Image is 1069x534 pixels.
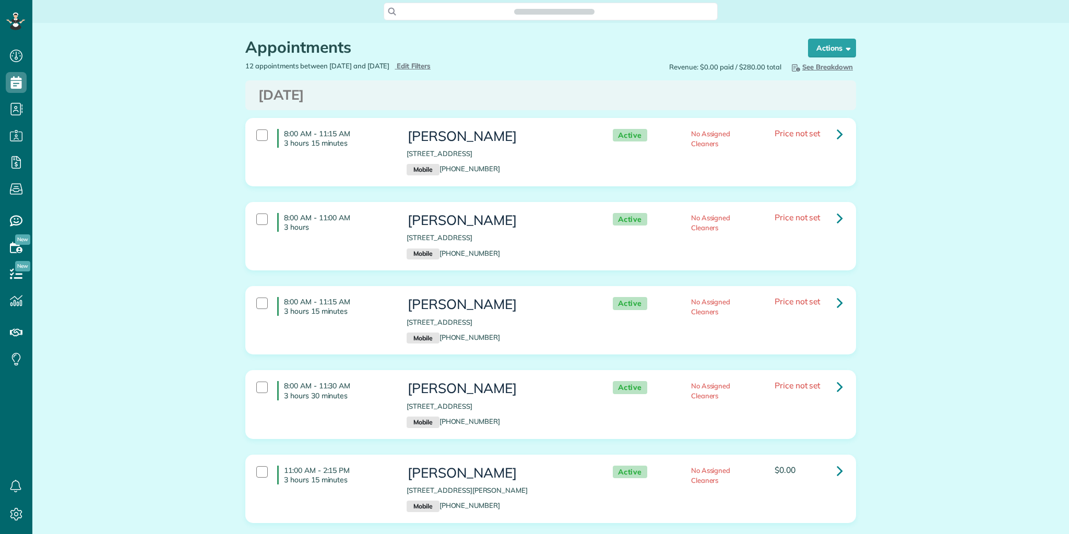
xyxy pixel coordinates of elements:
[669,62,781,72] span: Revenue: $0.00 paid / $280.00 total
[808,39,856,57] button: Actions
[613,129,647,142] span: Active
[258,88,843,103] h3: [DATE]
[775,296,821,306] span: Price not set
[691,298,731,316] span: No Assigned Cleaners
[237,61,551,71] div: 12 appointments between [DATE] and [DATE]
[613,381,647,394] span: Active
[284,475,391,484] p: 3 hours 15 minutes
[775,212,821,222] span: Price not set
[284,222,391,232] p: 3 hours
[277,297,391,316] h4: 8:00 AM - 11:15 AM
[277,213,391,232] h4: 8:00 AM - 11:00 AM
[407,164,439,175] small: Mobile
[407,417,500,425] a: Mobile[PHONE_NUMBER]
[407,401,591,411] p: [STREET_ADDRESS]
[407,213,591,228] h3: [PERSON_NAME]
[395,62,431,70] a: Edit Filters
[407,129,591,144] h3: [PERSON_NAME]
[407,297,591,312] h3: [PERSON_NAME]
[691,213,731,232] span: No Assigned Cleaners
[787,61,856,73] button: See Breakdown
[613,297,647,310] span: Active
[407,501,439,512] small: Mobile
[284,138,391,148] p: 3 hours 15 minutes
[277,381,391,400] h4: 8:00 AM - 11:30 AM
[407,317,591,327] p: [STREET_ADDRESS]
[775,465,795,475] span: $0.00
[407,249,500,257] a: Mobile[PHONE_NUMBER]
[691,129,731,148] span: No Assigned Cleaners
[525,6,584,17] span: Search ZenMaid…
[397,62,431,70] span: Edit Filters
[407,485,591,495] p: [STREET_ADDRESS][PERSON_NAME]
[775,128,821,138] span: Price not set
[613,213,647,226] span: Active
[245,39,788,56] h1: Appointments
[691,466,731,484] span: No Assigned Cleaners
[407,164,500,173] a: Mobile[PHONE_NUMBER]
[407,466,591,481] h3: [PERSON_NAME]
[407,248,439,260] small: Mobile
[407,417,439,428] small: Mobile
[407,333,500,341] a: Mobile[PHONE_NUMBER]
[277,466,391,484] h4: 11:00 AM - 2:15 PM
[284,306,391,316] p: 3 hours 15 minutes
[407,149,591,159] p: [STREET_ADDRESS]
[15,234,30,245] span: New
[790,63,853,71] span: See Breakdown
[775,380,821,390] span: Price not set
[277,129,391,148] h4: 8:00 AM - 11:15 AM
[15,261,30,271] span: New
[284,391,391,400] p: 3 hours 30 minutes
[407,381,591,396] h3: [PERSON_NAME]
[613,466,647,479] span: Active
[407,233,591,243] p: [STREET_ADDRESS]
[407,501,500,509] a: Mobile[PHONE_NUMBER]
[691,382,731,400] span: No Assigned Cleaners
[407,333,439,344] small: Mobile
